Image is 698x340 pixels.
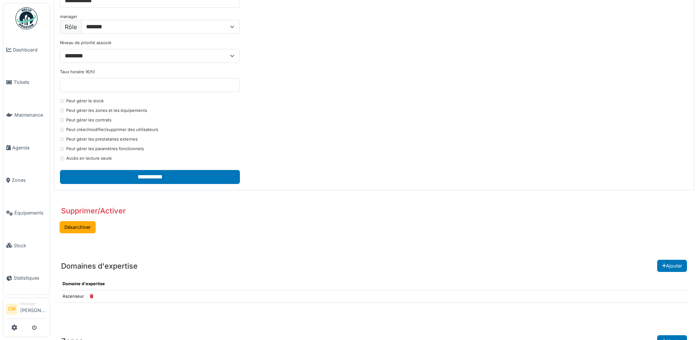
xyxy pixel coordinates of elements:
[14,275,47,281] span: Statistiques
[3,66,50,99] a: Tickets
[3,99,50,131] a: Maintenance
[3,262,50,295] a: Statistiques
[20,301,47,317] li: [PERSON_NAME]
[60,221,96,233] button: Désarchiver
[61,262,138,270] h3: Domaines d'expertise
[66,117,111,123] label: Peut gérer les contrats
[61,206,126,215] h3: Supprimer/Activer
[6,304,17,315] li: CM
[14,209,47,216] span: Équipements
[66,155,112,162] label: Accès en lecture seule
[66,136,138,142] label: Peut gérer les prestataires externes
[60,69,95,75] label: Taux horaire (€/h)
[3,229,50,262] a: Stock
[20,301,47,307] div: Manager
[66,107,147,114] label: Peut gérer les zones et les équipements
[14,242,47,249] span: Stock
[3,33,50,66] a: Dashboard
[60,20,82,34] label: Rôle
[13,46,47,53] span: Dashboard
[66,98,104,104] label: Peut gérer le stock
[60,278,688,290] th: Domaine d'expertise
[12,177,47,184] span: Zones
[66,127,158,133] label: Peut créer/modifier/supprimer des utilisateurs
[3,196,50,229] a: Équipements
[60,290,688,302] td: Ascenseur
[60,40,111,46] label: Niveau de priorité associé
[3,131,50,164] a: Agenda
[657,260,687,272] button: Ajouter
[15,7,38,29] img: Badge_color-CXgf-gQk.svg
[12,144,47,151] span: Agenda
[6,301,47,319] a: CM Manager[PERSON_NAME]
[14,79,47,86] span: Tickets
[3,164,50,197] a: Zones
[14,111,47,118] span: Maintenance
[66,146,144,152] label: Peut gérer les paramètres fonctionnels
